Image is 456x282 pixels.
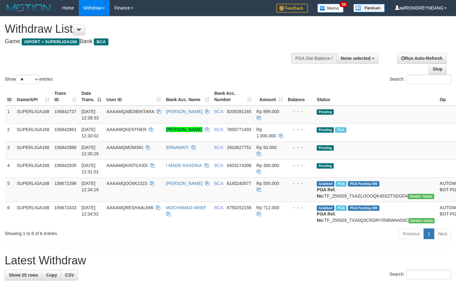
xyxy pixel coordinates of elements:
[5,254,451,267] h1: Latest Withdraw
[336,205,347,211] span: Marked by aafsoycanthlai
[227,109,251,114] span: Copy 8205391165 to clipboard
[288,180,312,187] div: - - -
[107,163,148,168] span: AAAAMQKINTILKIDI
[434,228,451,239] a: Next
[94,38,108,45] span: BCA
[55,145,77,150] span: 156842888
[291,53,337,64] div: PGA Site Balance /
[5,124,14,141] td: 2
[317,109,334,115] span: Pending
[14,159,52,177] td: SUPERLIGA168
[288,108,312,115] div: - - -
[214,205,223,210] span: BCA
[390,75,451,84] label: Search:
[82,181,99,192] span: [DATE] 12:34:19
[166,205,206,210] a: MOCHAMAD ARIEF
[14,106,52,124] td: SUPERLIGA168
[408,194,434,199] span: Vendor URL: https://trx31.1velocity.biz
[5,106,14,124] td: 1
[214,109,223,114] span: BCA
[82,205,99,216] span: [DATE] 12:34:52
[107,181,147,186] span: AAAAMQDOIIK2323
[257,127,276,138] span: Rp 1.000.000
[341,56,371,61] span: None selected
[5,228,185,237] div: Showing 1 to 6 of 6 entries
[348,181,379,187] span: PGA Pending
[5,88,14,106] th: ID
[399,228,424,239] a: Previous
[14,124,52,141] td: SUPERLIGA168
[107,205,153,210] span: AAAAMQRESHAAL666
[107,145,143,150] span: AAAAMQMOMSKI
[257,181,279,186] span: Rp 550.000
[14,177,52,202] td: SUPERLIGA168
[55,205,77,210] span: 156672433
[227,205,251,210] span: Copy 6750252158 to clipboard
[5,141,14,159] td: 3
[288,204,312,211] div: - - -
[429,64,447,74] a: Stop
[397,53,447,64] a: Run Auto-Refresh
[339,2,348,7] span: 34
[107,127,147,132] span: AAAAMQKENTHER
[166,145,189,150] a: ERNAWATI
[214,145,223,150] span: BCA
[254,88,286,106] th: Amount: activate to sort column ascending
[257,145,277,150] span: Rp 50.000
[288,162,312,169] div: - - -
[5,38,298,45] h4: Game: Bank:
[257,109,279,114] span: Rp 899.000
[317,145,334,151] span: Pending
[276,4,308,13] img: Feedback.jpg
[407,270,451,279] input: Search:
[288,126,312,133] div: - - -
[335,127,346,133] span: Marked by aafchhiseyha
[390,270,451,279] label: Search:
[337,53,378,64] button: None selected
[14,141,52,159] td: SUPERLIGA168
[104,88,164,106] th: User ID: activate to sort column ascending
[5,23,298,35] h1: Withdraw List
[317,205,334,211] span: Grabbed
[107,109,154,114] span: AAAAMQABDIBINTARA
[55,163,77,168] span: 156842935
[257,163,279,168] span: Rp 300.000
[46,273,57,278] span: Copy
[288,144,312,151] div: - - -
[227,181,251,186] span: Copy 6145240577 to clipboard
[79,88,104,106] th: Date Trans.: activate to sort column descending
[65,273,74,278] span: CSV
[5,159,14,177] td: 4
[52,88,79,106] th: Trans ID: activate to sort column ascending
[408,218,435,223] span: Vendor URL: https://trx31.1velocity.biz
[227,163,251,168] span: Copy 0403174308 to clipboard
[214,163,223,168] span: BCA
[314,177,437,202] td: TF_250929_TXAZLOOOQK45SZTSDGFA
[14,88,52,106] th: Game/API: activate to sort column ascending
[9,273,38,278] span: Show 25 rows
[164,88,212,106] th: Bank Acc. Name: activate to sort column ascending
[82,163,99,174] span: [DATE] 12:31:01
[212,88,254,106] th: Bank Acc. Number: activate to sort column ascending
[317,127,334,133] span: Pending
[314,88,437,106] th: Status
[166,163,202,168] a: I MADE RASDIKA
[407,75,451,84] input: Search:
[314,202,437,226] td: TF_250929_TXA0Q3CRDRY5NBWAA50C
[317,181,334,187] span: Grabbed
[317,211,336,223] b: PGA Ref. No:
[22,38,79,45] span: ISPORT > SUPERLIGA168
[214,181,223,186] span: BCA
[14,202,52,226] td: SUPERLIGA168
[214,127,223,132] span: BCA
[82,109,99,120] span: [DATE] 12:28:33
[5,202,14,226] td: 6
[166,127,202,132] a: [PERSON_NAME]
[166,181,202,186] a: [PERSON_NAME]
[227,127,251,132] span: Copy 7850771493 to clipboard
[5,270,42,280] a: Show 25 rows
[5,177,14,202] td: 5
[257,205,279,210] span: Rp 712.000
[286,88,315,106] th: Balance
[82,145,99,156] span: [DATE] 12:30:29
